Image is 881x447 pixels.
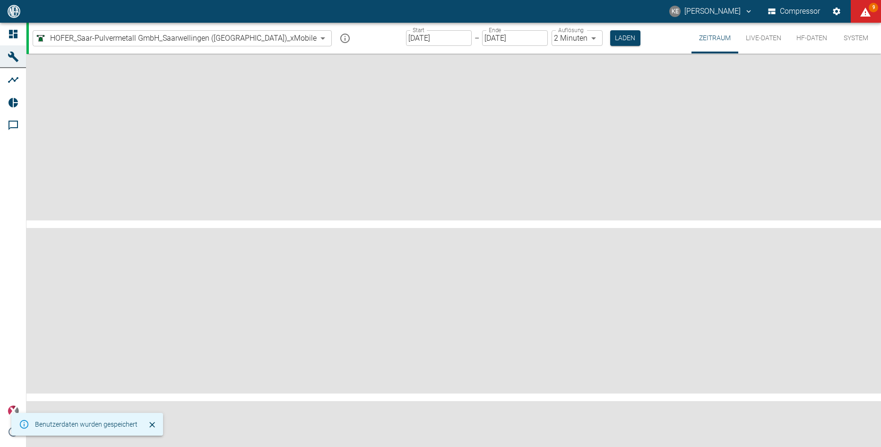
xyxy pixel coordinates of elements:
[552,30,603,46] div: 2 Minuten
[828,3,845,20] button: Einstellungen
[145,418,159,432] button: Schließen
[766,3,822,20] button: Compressor
[8,405,19,417] img: Xplore Logo
[35,416,138,433] div: Benutzerdaten wurden gespeichert
[7,5,21,18] img: logo
[610,30,640,46] button: Laden
[35,33,317,44] a: HOFER_Saar-Pulvermetall GmbH_Saarwellingen ([GEOGRAPHIC_DATA])_xMobile
[668,3,754,20] button: khalid.elmaachour@saar-pulvermetall.de
[669,6,681,17] div: KE
[336,29,354,48] button: mission info
[406,30,472,46] input: DD.MM.YYYY
[789,23,835,53] button: HF-Daten
[869,3,878,12] span: 9
[50,33,317,44] span: HOFER_Saar-Pulvermetall GmbH_Saarwellingen ([GEOGRAPHIC_DATA])_xMobile
[413,26,424,34] label: Start
[475,33,479,44] p: –
[738,23,789,53] button: Live-Daten
[482,30,548,46] input: DD.MM.YYYY
[835,23,877,53] button: System
[691,23,738,53] button: Zeitraum
[489,26,501,34] label: Ende
[558,26,584,34] label: Auflösung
